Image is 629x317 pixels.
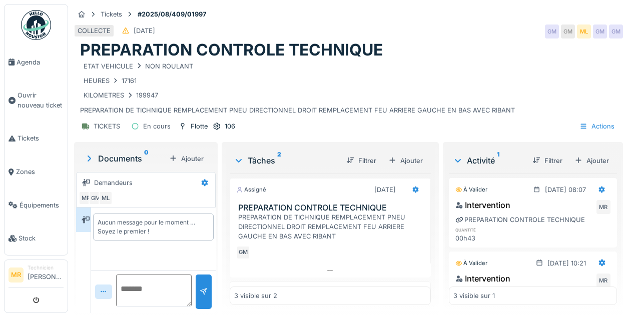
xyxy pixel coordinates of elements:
a: MR Technicien[PERSON_NAME] [9,264,64,288]
div: À valider [455,185,487,194]
div: Tâches [234,154,338,166]
div: 3 visible sur 2 [234,291,277,300]
div: [DATE] [374,185,396,194]
div: Ajouter [384,154,427,167]
div: Documents [84,152,165,164]
div: GM [561,24,575,38]
div: ML [577,24,591,38]
div: Assigné [236,185,266,194]
div: Filtrer [528,154,566,167]
div: GM [236,245,250,259]
div: [DATE] [134,26,155,35]
div: TICKETS [94,121,120,131]
div: KILOMETRES 199947 [84,90,158,100]
img: Badge_color-CXgf-gQk.svg [21,10,51,40]
span: Tickets [18,133,64,143]
sup: 2 [277,154,281,166]
h1: PREPARATION CONTROLE TECHNIQUE [80,40,383,59]
h3: PREPARATION CONTROLE TECHNIQUE [238,203,426,212]
div: Intervention [455,199,510,211]
div: GM [545,24,559,38]
div: [DATE] 08:07 [545,185,586,194]
div: En cours [143,121,171,131]
sup: 1 [497,154,499,166]
div: Technicien [28,264,64,271]
a: Zones [5,155,68,188]
div: ETAT VEHICULE NON ROULANT [84,61,193,71]
strong: #2025/08/409/01997 [134,9,210,19]
div: MR [79,191,93,205]
div: Demandeurs [94,178,133,187]
div: GM [89,191,103,205]
span: Stock [19,233,64,243]
div: HEURES 17161 [84,76,137,85]
div: Ajouter [165,152,208,165]
span: Ouvrir nouveau ticket [18,90,64,109]
div: PREPARATION CONTROLE TECHNIQUE [455,215,585,224]
div: 00h43 [455,233,505,243]
div: PREPARATION DE TICHNIQUE REMPLACEMENT PNEU DIRECTIONNEL DROIT REMPLACEMENT FEU ARRIERE GAUCHE EN ... [238,212,426,241]
a: Ouvrir nouveau ticket [5,79,68,122]
div: Actions [575,119,619,133]
div: 3 visible sur 1 [453,291,495,300]
span: Équipements [20,200,64,210]
div: MR [596,200,610,214]
div: ML [99,191,113,205]
li: [PERSON_NAME] [28,264,64,285]
div: Filtrer [342,154,380,167]
div: GM [593,24,607,38]
h6: quantité [455,226,505,233]
div: Tickets [101,9,122,19]
div: À valider [455,259,487,267]
div: [DATE] 10:21 [547,258,586,268]
div: Activité [453,154,524,166]
div: PREPARATION DE TICHNIQUE REMPLACEMENT PNEU DIRECTIONNEL DROIT REMPLACEMENT FEU ARRIERE GAUCHE EN ... [80,60,617,115]
span: Agenda [17,57,64,67]
li: MR [9,267,24,282]
div: Intervention [455,272,510,284]
a: Stock [5,222,68,255]
a: Tickets [5,122,68,155]
div: Flotte [191,121,208,131]
div: Aucun message pour le moment … Soyez le premier ! [98,218,209,236]
a: Agenda [5,45,68,79]
div: MR [596,273,610,287]
div: COLLECTE [78,26,111,35]
sup: 0 [144,152,149,164]
div: 106 [225,121,235,131]
div: Ajouter [570,154,613,167]
div: GM [609,24,623,38]
a: Équipements [5,188,68,222]
span: Zones [16,167,64,176]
